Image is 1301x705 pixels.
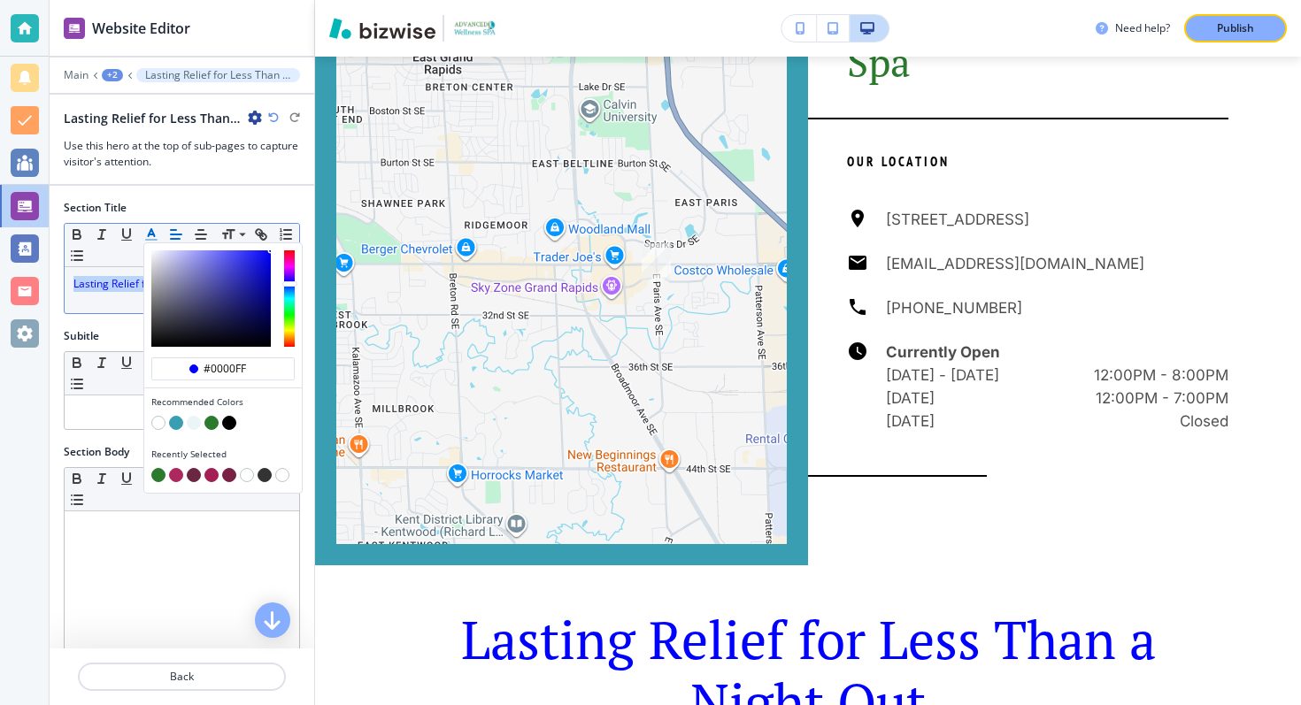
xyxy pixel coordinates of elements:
h6: [STREET_ADDRESS] [886,208,1029,231]
h6: [DATE] - [DATE] [886,364,999,387]
a: [STREET_ADDRESS] [847,208,1029,231]
button: Publish [1184,14,1287,42]
h2: Website Editor [92,18,190,39]
span: Lasting Relief for Less Than a Night Out [73,276,266,291]
p: Publish [1217,20,1254,36]
h6: [DATE] [886,410,935,433]
h6: Closed [1180,410,1228,433]
button: Recommended ColorsRecently Selected [139,224,164,245]
img: Your Logo [451,19,499,37]
h6: Currently Open [886,341,1228,364]
h4: Recommended Colors [151,395,295,409]
h4: Recently Selected [151,448,295,461]
p: Our Location [847,151,1228,172]
button: +2 [102,69,123,81]
h2: Section Body [64,444,129,460]
a: [EMAIL_ADDRESS][DOMAIN_NAME] [847,252,1144,275]
a: [PHONE_NUMBER] [847,296,1022,319]
img: editor icon [64,18,85,39]
h6: 12:00PM - 7:00PM [1096,387,1228,410]
h6: [DATE] [886,387,935,410]
h6: 12:00PM - 8:00PM [1094,364,1228,387]
button: Main [64,69,89,81]
h2: Subitle [64,328,99,344]
h3: Need help? [1115,20,1170,36]
button: Back [78,663,286,691]
p: Back [80,669,284,685]
h2: Lasting Relief for Less Than a Night Out [64,109,241,127]
p: Lasting Relief for Less Than a Night Out [145,69,291,81]
button: Lasting Relief for Less Than a Night Out [136,68,300,82]
h3: Use this hero at the top of sub-pages to capture visitor's attention. [64,138,300,170]
img: Bizwise Logo [329,18,435,39]
h2: Section Title [64,200,127,216]
h6: [PHONE_NUMBER] [886,296,1022,319]
h6: [EMAIL_ADDRESS][DOMAIN_NAME] [886,252,1144,275]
